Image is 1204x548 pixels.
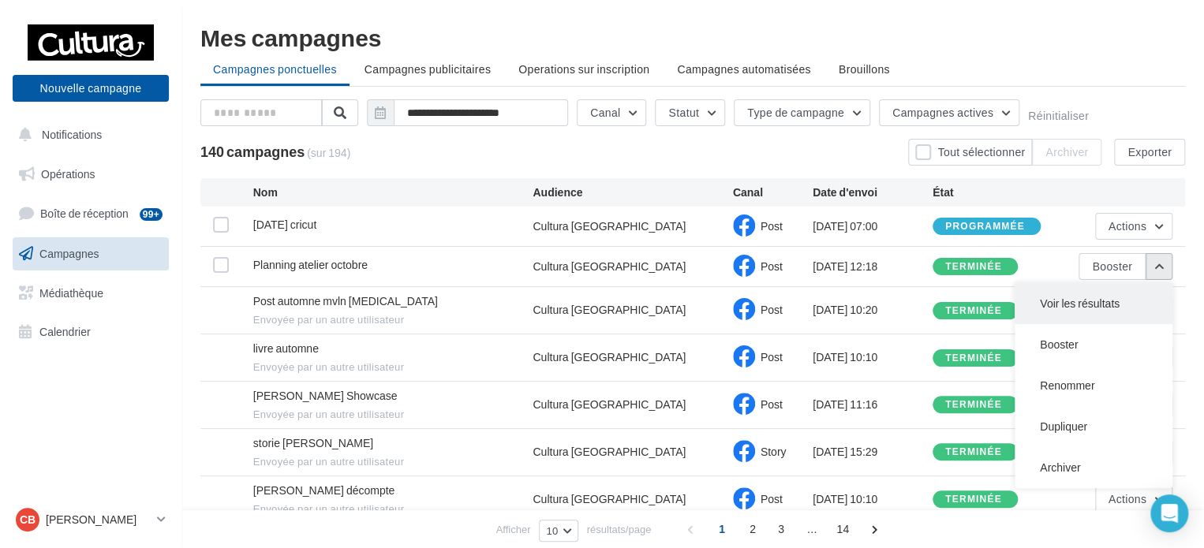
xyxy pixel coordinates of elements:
[1015,365,1172,406] button: Renommer
[39,325,91,338] span: Calendrier
[1095,486,1172,513] button: Actions
[761,397,783,411] span: Post
[9,196,172,230] a: Boîte de réception99+
[253,258,368,271] span: Planning atelier octobre
[1028,110,1089,122] button: Réinitialiser
[1109,219,1146,233] span: Actions
[813,444,933,460] div: [DATE] 15:29
[546,524,558,537] span: 10
[740,516,765,542] span: 2
[200,143,305,160] span: 140 campagnes
[1015,447,1172,488] button: Archiver
[733,185,813,200] div: Canal
[1079,253,1146,280] button: Booster
[1095,213,1172,240] button: Actions
[253,502,533,516] span: Envoyée par un autre utilisateur
[533,259,686,274] div: Cultura [GEOGRAPHIC_DATA]
[140,208,163,221] div: 99+
[761,492,783,505] span: Post
[253,483,395,497] span: lilian renaud décompte
[496,522,531,537] span: Afficher
[253,313,533,327] span: Envoyée par un autre utilisateur
[945,400,1002,410] div: terminée
[813,259,933,274] div: [DATE] 12:18
[9,315,172,349] a: Calendrier
[9,158,172,191] a: Opérations
[40,207,129,220] span: Boîte de réception
[518,62,649,76] span: Operations sur inscription
[799,516,824,542] span: ...
[761,303,783,316] span: Post
[945,494,1002,505] div: terminée
[533,218,686,234] div: Cultura [GEOGRAPHIC_DATA]
[253,436,373,449] span: storie lilian renaud
[1015,406,1172,447] button: Dupliquer
[253,218,317,231] span: Halloween cricut
[587,522,652,537] span: résultats/page
[1015,324,1172,365] button: Booster
[839,62,890,76] span: Brouillons
[253,360,533,375] span: Envoyée par un autre utilisateur
[761,350,783,363] span: Post
[533,397,686,412] div: Cultura [GEOGRAPHIC_DATA]
[253,341,319,355] span: livre automne
[945,222,1025,232] div: programmée
[539,520,578,542] button: 10
[41,167,95,181] span: Opérations
[813,185,933,200] div: Date d'envoi
[830,516,855,542] span: 14
[945,447,1002,457] div: terminée
[813,397,933,412] div: [DATE] 11:16
[307,145,350,161] span: (sur 194)
[253,185,533,200] div: Nom
[253,408,533,422] span: Envoyée par un autre utilisateur
[813,349,933,365] div: [DATE] 10:10
[577,99,646,126] button: Canal
[39,285,103,299] span: Médiathèque
[20,512,36,527] span: CB
[253,389,398,402] span: Lilian Renaud Showcase
[813,491,933,507] div: [DATE] 10:10
[13,75,169,102] button: Nouvelle campagne
[39,247,99,260] span: Campagnes
[768,516,794,542] span: 3
[1150,494,1188,532] div: Open Intercom Messenger
[1109,492,1146,505] span: Actions
[761,219,783,233] span: Post
[879,99,1019,126] button: Campagnes actives
[1015,283,1172,324] button: Voir les résultats
[908,139,1032,166] button: Tout sélectionner
[813,218,933,234] div: [DATE] 07:00
[945,306,1002,316] div: terminée
[46,512,151,527] p: [PERSON_NAME]
[761,259,783,273] span: Post
[42,128,102,141] span: Notifications
[9,237,172,270] a: Campagnes
[734,99,870,126] button: Type de campagne
[709,516,735,542] span: 1
[945,262,1002,272] div: terminée
[1032,139,1101,166] button: Archiver
[365,62,491,76] span: Campagnes publicitaires
[533,444,686,460] div: Cultura [GEOGRAPHIC_DATA]
[200,25,1185,49] div: Mes campagnes
[1114,139,1185,166] button: Exporter
[253,294,438,308] span: Post automne mvln pce
[655,99,725,126] button: Statut
[813,302,933,318] div: [DATE] 10:20
[945,353,1002,363] div: terminée
[9,118,166,151] button: Notifications
[533,491,686,507] div: Cultura [GEOGRAPHIC_DATA]
[253,455,533,469] span: Envoyée par un autre utilisateur
[533,302,686,318] div: Cultura [GEOGRAPHIC_DATA]
[761,445,787,458] span: Story
[677,62,810,76] span: Campagnes automatisées
[9,277,172,310] a: Médiathèque
[13,505,169,535] a: CB [PERSON_NAME]
[933,185,1053,200] div: État
[533,349,686,365] div: Cultura [GEOGRAPHIC_DATA]
[533,185,732,200] div: Audience
[892,106,993,119] span: Campagnes actives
